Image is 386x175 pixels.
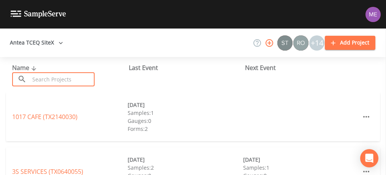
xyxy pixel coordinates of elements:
[277,35,293,51] div: Stan Porter
[12,64,38,72] span: Name
[128,125,243,133] div: Forms: 2
[309,35,324,51] div: +14
[128,156,243,164] div: [DATE]
[129,63,245,72] div: Last Event
[128,109,243,117] div: Samples: 1
[365,7,381,22] img: d4d65db7c401dd99d63b7ad86343d265
[30,72,95,86] input: Search Projects
[128,117,243,125] div: Gauges: 0
[12,113,78,121] a: 1017 CAFE (TX2140030)
[293,35,309,51] div: Rodolfo Ramirez
[11,11,66,18] img: logo
[293,35,308,51] img: 7e5c62b91fde3b9fc00588adc1700c9a
[277,35,293,51] img: c0670e89e469b6405363224a5fca805c
[243,156,359,164] div: [DATE]
[7,36,66,50] button: Antea TCEQ SiteX
[245,63,362,72] div: Next Event
[128,164,243,172] div: Samples: 2
[128,101,243,109] div: [DATE]
[360,149,378,167] div: Open Intercom Messenger
[325,36,375,50] button: Add Project
[243,164,359,172] div: Samples: 1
